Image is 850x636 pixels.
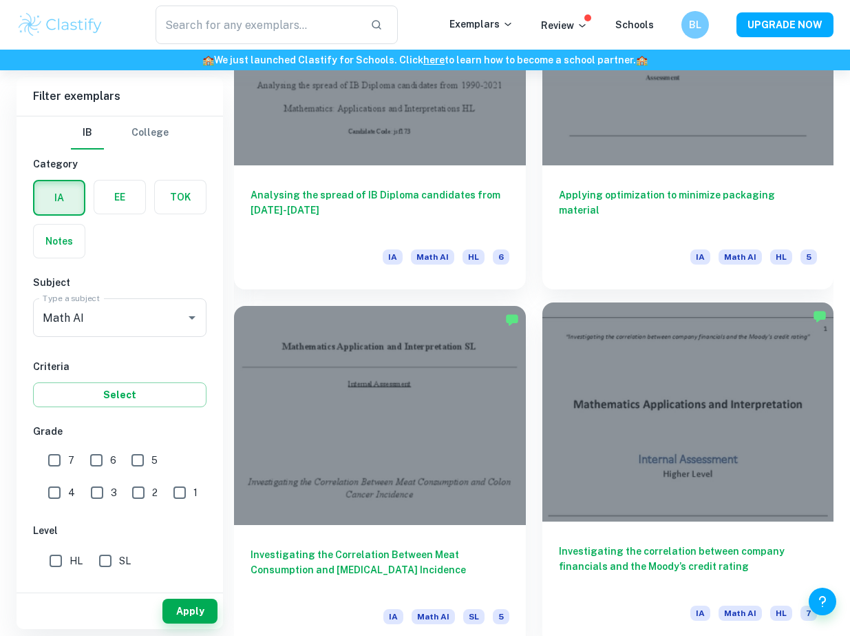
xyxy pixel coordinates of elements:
[71,116,169,150] div: Filter type choice
[119,553,131,568] span: SL
[559,187,818,233] h6: Applying optimization to minimize packaging material
[688,17,703,32] h6: BL
[719,249,762,265] span: Math AI
[463,609,485,624] span: SL
[17,77,223,116] h6: Filter exemplars
[152,485,158,500] span: 2
[493,249,509,265] span: 6
[636,54,648,65] span: 🏫
[681,11,709,39] button: BL
[156,6,359,44] input: Search for any exemplars...
[70,553,83,568] span: HL
[17,11,104,39] img: Clastify logo
[423,54,445,65] a: here
[3,52,847,68] h6: We just launched Clastify for Schools. Click to learn how to become a school partner.
[690,249,710,265] span: IA
[383,249,403,265] span: IA
[559,544,818,589] h6: Investigating the correlation between company financials and the Moody’s credit rating
[800,606,817,621] span: 7
[71,116,104,150] button: IB
[505,313,519,327] img: Marked
[33,275,206,290] h6: Subject
[809,588,836,615] button: Help and Feedback
[770,606,792,621] span: HL
[541,18,588,33] p: Review
[68,453,74,468] span: 7
[94,181,145,214] button: EE
[690,606,710,621] span: IA
[111,485,117,500] span: 3
[34,225,85,258] button: Notes
[383,609,403,624] span: IA
[162,599,217,624] button: Apply
[202,54,214,65] span: 🏫
[43,292,100,304] label: Type a subject
[110,453,116,468] span: 6
[182,308,202,327] button: Open
[33,156,206,172] h6: Category
[800,249,817,265] span: 5
[33,382,206,407] button: Select
[770,249,792,265] span: HL
[34,181,84,214] button: IA
[615,19,654,30] a: Schools
[493,609,509,624] span: 5
[33,424,206,439] h6: Grade
[33,523,206,538] h6: Level
[151,453,158,468] span: 5
[412,609,455,624] span: Math AI
[68,485,75,500] span: 4
[463,249,485,265] span: HL
[449,17,513,32] p: Exemplars
[813,309,827,323] img: Marked
[411,249,454,265] span: Math AI
[33,359,206,374] h6: Criteria
[719,606,762,621] span: Math AI
[251,187,509,233] h6: Analysing the spread of IB Diploma candidates from [DATE]-[DATE]
[155,181,206,214] button: TOK
[736,12,833,37] button: UPGRADE NOW
[193,485,198,500] span: 1
[131,116,169,150] button: College
[251,547,509,593] h6: Investigating the Correlation Between Meat Consumption and [MEDICAL_DATA] Incidence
